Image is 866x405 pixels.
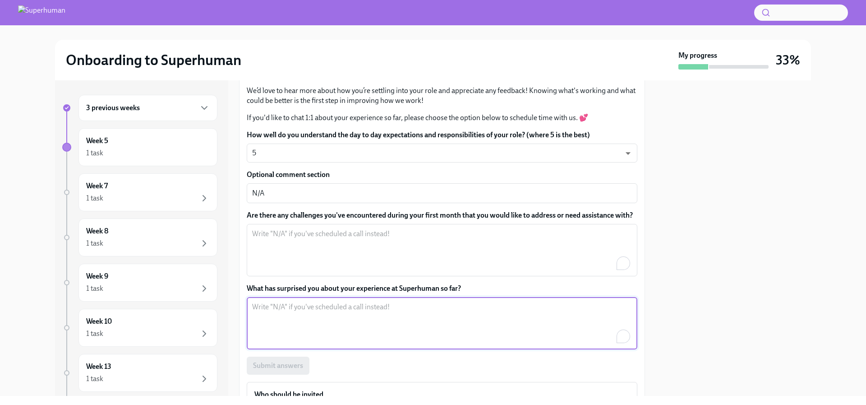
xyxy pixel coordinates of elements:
a: Week 51 task [62,128,217,166]
a: Week 71 task [62,173,217,211]
h6: Week 10 [86,317,112,326]
textarea: N/A [252,188,632,199]
img: Superhuman [18,5,65,20]
a: Week 131 task [62,354,217,392]
h6: Who should be invited [254,390,323,400]
textarea: To enrich screen reader interactions, please activate Accessibility in Grammarly extension settings [252,228,632,272]
h6: Week 9 [86,271,108,281]
p: If you'd like to chat 1:1 about your experience so far, please choose the option below to schedul... [247,113,637,123]
label: Are there any challenges you've encountered during your first month that you would like to addres... [247,210,637,220]
label: What has surprised you about your experience at Superhuman so far? [247,284,637,293]
div: 1 task [86,193,103,203]
h6: Week 7 [86,181,108,191]
a: Week 91 task [62,264,217,302]
div: 5 [247,144,637,163]
div: 1 task [86,148,103,158]
h6: 3 previous weeks [86,103,140,113]
h3: 33% [776,52,800,68]
h6: Week 5 [86,136,108,146]
a: Week 101 task [62,309,217,347]
a: Week 81 task [62,219,217,256]
textarea: To enrich screen reader interactions, please activate Accessibility in Grammarly extension settings [252,302,632,345]
strong: My progress [678,51,717,61]
div: 1 task [86,238,103,248]
h6: Week 8 [86,226,108,236]
h2: Onboarding to Superhuman [66,51,241,69]
div: 1 task [86,374,103,384]
label: Optional comment section [247,170,637,180]
h6: Week 13 [86,362,111,372]
div: 3 previous weeks [78,95,217,121]
div: 1 task [86,284,103,293]
div: 1 task [86,329,103,339]
p: We’d love to hear more about how you’re settling into your role and appreciate any feedback! Know... [247,86,637,106]
label: How well do you understand the day to day expectations and responsibilities of your role? (where ... [247,130,637,140]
